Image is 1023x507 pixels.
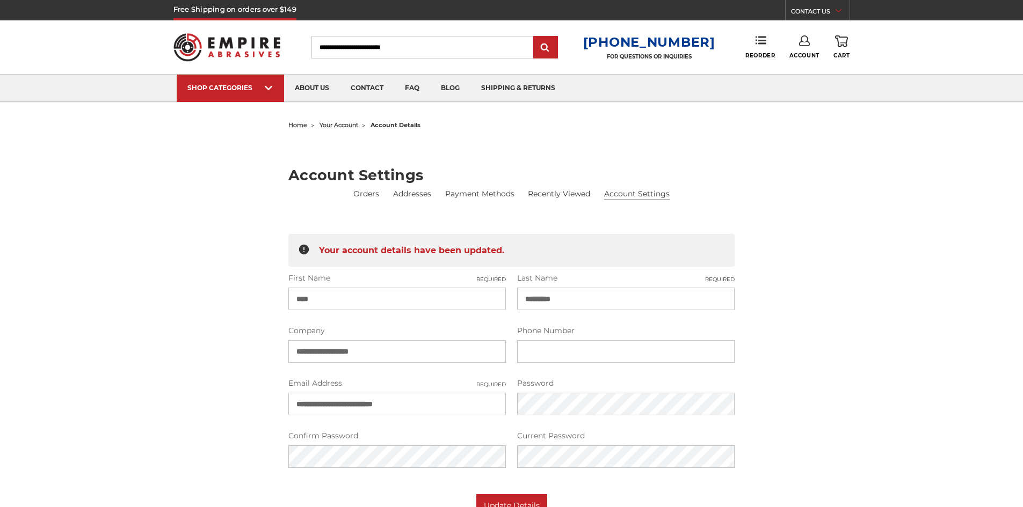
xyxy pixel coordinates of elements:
[340,75,394,102] a: contact
[430,75,470,102] a: blog
[791,5,850,20] a: CONTACT US
[288,430,506,442] label: Confirm Password
[394,75,430,102] a: faq
[583,53,715,60] p: FOR QUESTIONS OR INQUIRIES
[319,240,504,261] span: Your account details have been updated.
[789,52,819,59] span: Account
[288,168,735,182] h2: Account Settings
[517,273,735,284] label: Last Name
[517,430,735,442] label: Current Password
[583,34,715,50] a: [PHONE_NUMBER]
[288,121,307,129] a: home
[445,188,514,200] a: Payment Methods
[371,121,420,129] span: account details
[187,84,273,92] div: SHOP CATEGORIES
[470,75,566,102] a: shipping & returns
[476,380,506,388] small: Required
[833,52,850,59] span: Cart
[353,188,379,200] a: Orders
[288,325,506,336] label: Company
[173,26,281,68] img: Empire Abrasives
[393,188,431,200] a: Addresses
[528,188,590,200] a: Recently Viewed
[517,325,735,336] label: Phone Number
[833,35,850,59] a: Cart
[745,35,775,58] a: Reorder
[535,37,556,58] input: Submit
[288,273,506,284] label: First Name
[288,378,506,389] label: Email Address
[476,275,506,283] small: Required
[284,75,340,102] a: about us
[517,378,735,389] label: Password
[320,121,358,129] a: your account
[604,188,670,200] li: Account Settings
[745,52,775,59] span: Reorder
[705,275,735,283] small: Required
